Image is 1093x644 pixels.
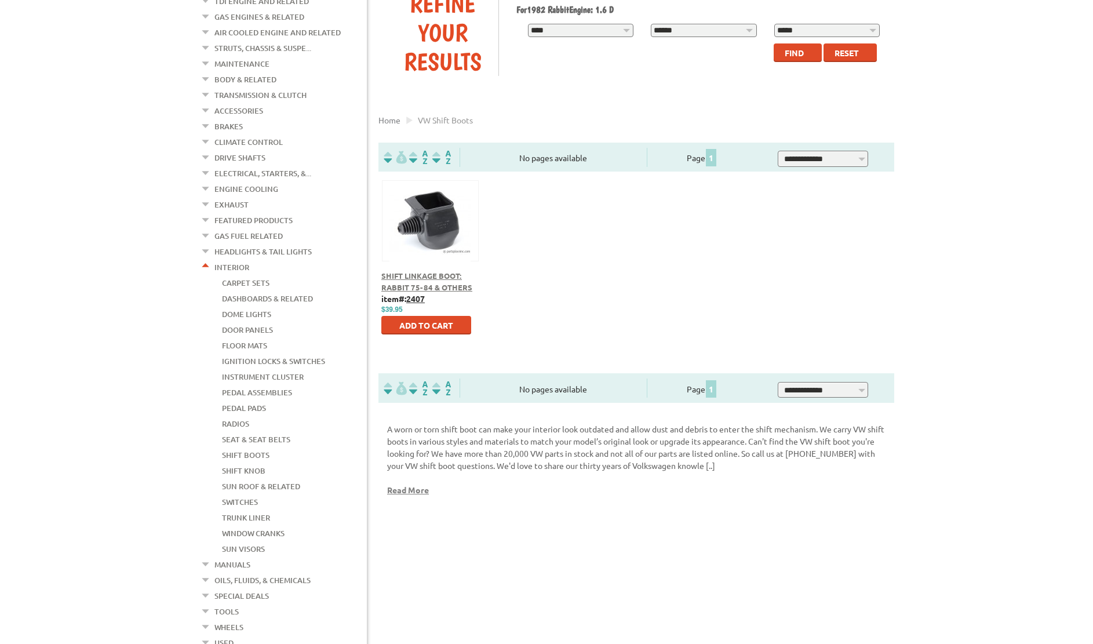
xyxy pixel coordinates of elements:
a: Window Cranks [222,526,285,541]
img: filterpricelow.svg [384,151,407,164]
button: Reset [824,43,877,62]
a: Featured Products [214,213,293,228]
a: Special Deals [214,588,269,603]
a: Door Panels [222,322,273,337]
a: Drive Shafts [214,150,265,165]
u: 2407 [406,293,425,304]
a: Exhaust [214,197,249,212]
button: Find [774,43,822,62]
div: No pages available [460,152,647,164]
a: Switches [222,494,258,510]
a: Headlights & Tail Lights [214,244,312,259]
a: Floor Mats [222,338,267,353]
span: $39.95 [381,305,403,314]
a: Air Cooled Engine and Related [214,25,341,40]
div: Page [647,379,757,398]
a: Engine Cooling [214,181,278,197]
p: A worn or torn shift boot can make your interior look outdated and allow dust and debris to enter... [387,423,886,472]
button: Add to Cart [381,316,471,334]
a: Carpet Sets [222,275,269,290]
a: Seat & Seat Belts [222,432,290,447]
a: Tools [214,604,239,619]
a: Ignition Locks & Switches [222,354,325,369]
a: Transmission & Clutch [214,88,307,103]
a: Accessories [214,103,263,118]
img: filterpricelow.svg [384,381,407,395]
a: Pedal Assemblies [222,385,292,400]
a: Shift Knob [222,463,265,478]
a: Read More [387,485,429,495]
span: 1 [706,380,716,398]
a: Shift Boots [222,447,269,463]
a: Gas Engines & Related [214,9,304,24]
a: Gas Fuel Related [214,228,283,243]
span: VW shift boots [418,115,473,125]
a: Trunk Liner [222,510,270,525]
span: Find [785,48,804,58]
span: For [516,4,527,15]
a: Maintenance [214,56,269,71]
a: Sun Visors [222,541,265,556]
b: item#: [381,293,425,304]
a: Electrical, Starters, &... [214,166,311,181]
a: Shift Linkage Boot: Rabbit 75-84 & Others [381,271,472,292]
a: Wheels [214,620,243,635]
a: Pedal Pads [222,401,266,416]
a: Oils, Fluids, & Chemicals [214,573,311,588]
a: Brakes [214,119,243,134]
a: Sun Roof & Related [222,479,300,494]
a: Radios [222,416,249,431]
img: Sort by Sales Rank [430,151,453,164]
img: Sort by Sales Rank [430,381,453,395]
a: Dashboards & Related [222,291,313,306]
a: Struts, Chassis & Suspe... [214,41,311,56]
a: Manuals [214,557,250,572]
a: Body & Related [214,72,276,87]
a: Home [378,115,400,125]
a: Dome Lights [222,307,271,322]
a: Interior [214,260,249,275]
img: Sort by Headline [407,381,430,395]
div: No pages available [460,383,647,395]
a: Instrument Cluster [222,369,304,384]
span: 1 [706,149,716,166]
a: Climate Control [214,134,283,150]
img: Sort by Headline [407,151,430,164]
div: Page [647,148,757,167]
span: Add to Cart [399,320,453,330]
h2: 1982 Rabbit [516,4,886,15]
span: Engine: 1.6 D [569,4,614,15]
span: Reset [835,48,859,58]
